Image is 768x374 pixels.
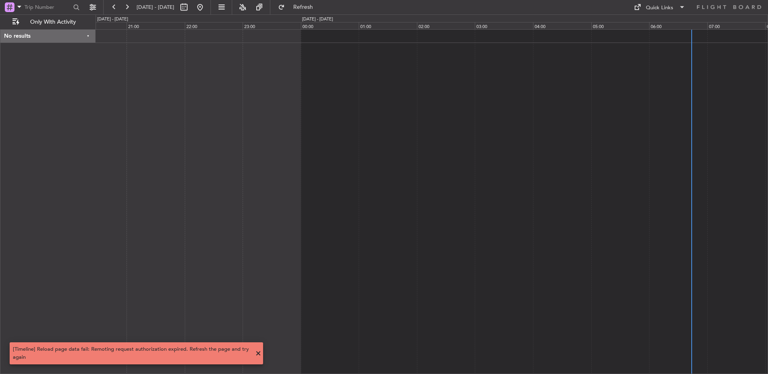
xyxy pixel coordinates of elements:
button: Only With Activity [9,16,87,28]
div: 00:00 [301,22,359,29]
div: 04:00 [533,22,591,29]
div: 03:00 [475,22,533,29]
button: Quick Links [630,1,689,14]
span: Refresh [286,4,320,10]
div: 21:00 [127,22,185,29]
div: 06:00 [649,22,707,29]
span: Only With Activity [21,19,85,25]
span: [DATE] - [DATE] [137,4,174,11]
div: 05:00 [591,22,650,29]
div: [DATE] - [DATE] [97,16,128,23]
div: 22:00 [185,22,243,29]
div: 02:00 [417,22,475,29]
div: [Timeline] Reload page data fail: Remoting request authorization expired. Refresh the page and tr... [13,346,251,361]
div: 23:00 [243,22,301,29]
button: Refresh [274,1,323,14]
div: Quick Links [646,4,673,12]
div: 20:00 [68,22,127,29]
div: [DATE] - [DATE] [302,16,333,23]
div: 07:00 [707,22,766,29]
div: 01:00 [359,22,417,29]
input: Trip Number [25,1,71,13]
